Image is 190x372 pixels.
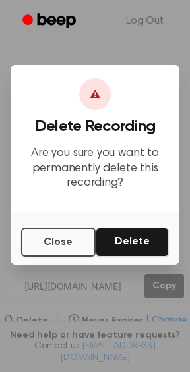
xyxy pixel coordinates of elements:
button: Delete [96,228,169,257]
button: Close [21,228,96,257]
a: Beep [13,9,88,34]
a: Log Out [113,5,177,37]
h3: Delete Recording [21,118,169,136]
div: ⚠ [79,78,111,110]
p: Are you sure you want to permanently delete this recording? [21,146,169,191]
